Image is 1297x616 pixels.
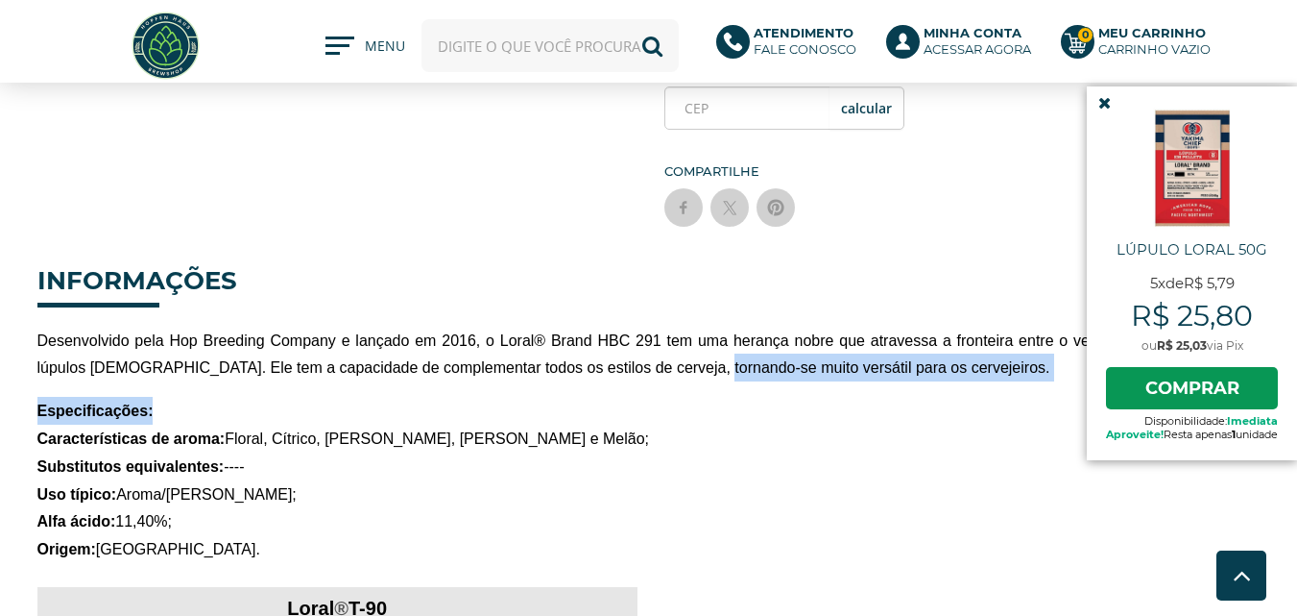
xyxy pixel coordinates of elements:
span: Lúpulo Loral 50g [1106,240,1278,259]
a: AtendimentoFale conosco [716,25,867,67]
span: ---- Aroma/[PERSON_NAME]; [37,458,297,503]
a: Minha ContaAcessar agora [886,25,1042,67]
span: de [1106,274,1278,293]
img: facebook sharing button [674,198,693,217]
p: Fale conosco [754,25,856,58]
img: Hopfen Haus BrewShop [130,10,202,82]
span: MENU [365,37,402,65]
span: Resta apenas unidade [1106,428,1278,441]
span: Origem: [37,541,96,557]
strong: R$ 25,03 [1157,338,1207,353]
span: Alfa ácido: [37,513,116,530]
b: Aproveite! [1106,428,1164,441]
span: 11,40%; [37,513,173,530]
a: Comprar [1106,367,1278,409]
img: 496136340e.jpg [1130,106,1255,231]
span: Especificações: [37,403,154,419]
b: Imediata [1227,414,1278,428]
button: Buscar [626,19,679,72]
p: Acessar agora [924,25,1031,58]
strong: R$ 5,79 [1184,274,1235,292]
input: Digite o que você procura [421,19,679,72]
span: Características de aroma: [37,431,226,447]
button: OK [829,86,903,130]
b: 1 [1232,428,1236,441]
strong: 0 [1077,27,1093,43]
span: Disponibilidade: [1106,414,1278,428]
img: twitter sharing button [720,198,739,217]
img: pinterest sharing button [766,198,785,217]
span: [GEOGRAPHIC_DATA]. [37,541,260,557]
b: Atendimento [754,25,853,40]
input: CEP [664,86,904,130]
span: Substitutos equivalentes: [37,458,225,475]
span: ou via Pix [1106,338,1278,353]
strong: R$ 25,80 [1106,298,1278,333]
strong: 5x [1150,274,1165,292]
span: Uso típico: [37,486,117,503]
span: Floral, Cítrico, [PERSON_NAME], [PERSON_NAME] e Melão; [37,403,650,447]
b: Meu Carrinho [1098,25,1206,40]
span: Desenvolvido pela Hop Breeding Company e lançado em 2016, o Loral® Brand HBC 291 tem uma herança ... [37,333,1261,377]
b: Minha Conta [924,25,1021,40]
button: MENU [325,37,402,56]
div: Carrinho Vazio [1098,41,1211,58]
